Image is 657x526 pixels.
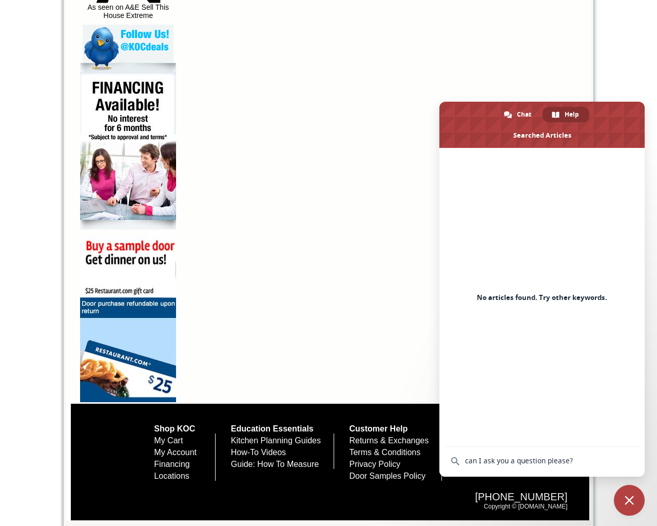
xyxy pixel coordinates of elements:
[495,107,542,122] div: Chat
[154,436,183,445] a: My Cart
[154,460,189,468] a: Financing
[349,472,426,480] a: Door Samples Policy
[106,491,568,503] span: [PHONE_NUMBER]
[477,293,607,302] span: No articles found. Try other keywords.
[565,107,579,122] span: Help
[95,481,578,520] div: Copyright © [DOMAIN_NAME]
[231,424,314,433] a: Education Essentials
[517,107,531,122] span: Chat
[154,448,197,457] a: My Account
[446,447,639,475] input: Find help articles...
[231,448,286,457] a: How-To Videos
[614,485,645,516] div: Close chat
[154,472,189,480] a: Locations
[349,424,442,434] h5: Customer Help
[154,424,195,433] a: Shop KOC
[543,107,589,122] div: Help
[231,460,319,468] a: Guide: How To Measure
[349,436,429,445] a: Returns & Exchanges
[231,436,321,445] a: Kitchen Planning Guides
[349,460,400,468] a: Privacy Policy
[349,448,420,457] a: Terms & Conditions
